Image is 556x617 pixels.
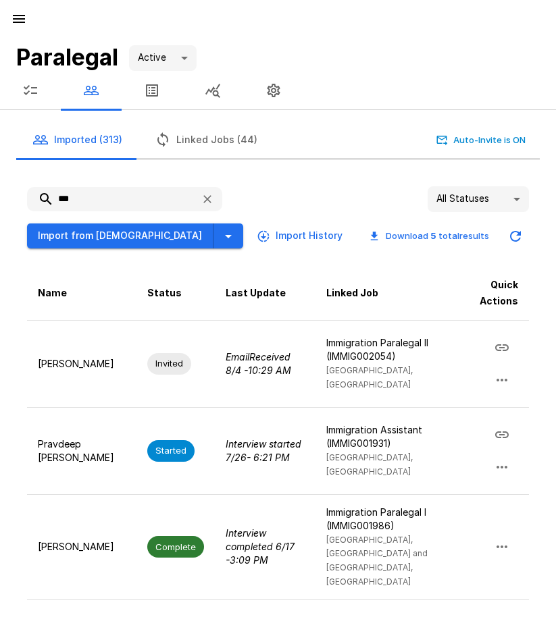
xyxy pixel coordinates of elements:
div: All Statuses [428,186,529,212]
p: Immigration Assistant (IMMIG001931) [326,423,454,450]
button: Download 5 totalresults [359,225,500,246]
i: Interview completed 6/17 - 3:09 PM [226,527,295,566]
b: 5 [430,230,436,241]
span: Started [147,444,195,457]
button: Linked Jobs (44) [138,121,274,159]
p: Immigration Paralegal II (IMMIG002054) [326,336,454,363]
i: Interview started 7/26 - 6:21 PM [226,438,301,463]
span: Copy Interview Link [486,427,518,439]
span: Invited [147,357,191,370]
p: [PERSON_NAME] [38,357,126,371]
i: Email Received 8/4 - 10:29 AM [226,351,291,376]
th: Last Update [215,266,315,321]
th: Name [27,266,136,321]
button: Import from [DEMOGRAPHIC_DATA] [27,223,213,248]
b: Paralegal [16,43,118,71]
button: Updated Today - 10:43 AM [502,223,529,250]
button: Auto-Invite is ON [434,130,529,151]
p: Immigration Paralegal I (IMMIG001986) [326,506,454,533]
span: [GEOGRAPHIC_DATA], [GEOGRAPHIC_DATA] [326,365,413,390]
span: [GEOGRAPHIC_DATA], [GEOGRAPHIC_DATA] [326,452,413,477]
span: Copy Interview Link [486,340,518,352]
span: Complete [147,541,204,554]
button: Imported (313) [16,121,138,159]
p: [PERSON_NAME] [38,540,126,554]
th: Quick Actions [464,266,529,321]
p: Pravdeep [PERSON_NAME] [38,437,126,464]
th: Status [136,266,215,321]
span: [GEOGRAPHIC_DATA], [GEOGRAPHIC_DATA] and [GEOGRAPHIC_DATA], [GEOGRAPHIC_DATA] [326,535,428,587]
div: Active [129,45,197,71]
button: Import History [254,223,348,248]
th: Linked Job [315,266,465,321]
